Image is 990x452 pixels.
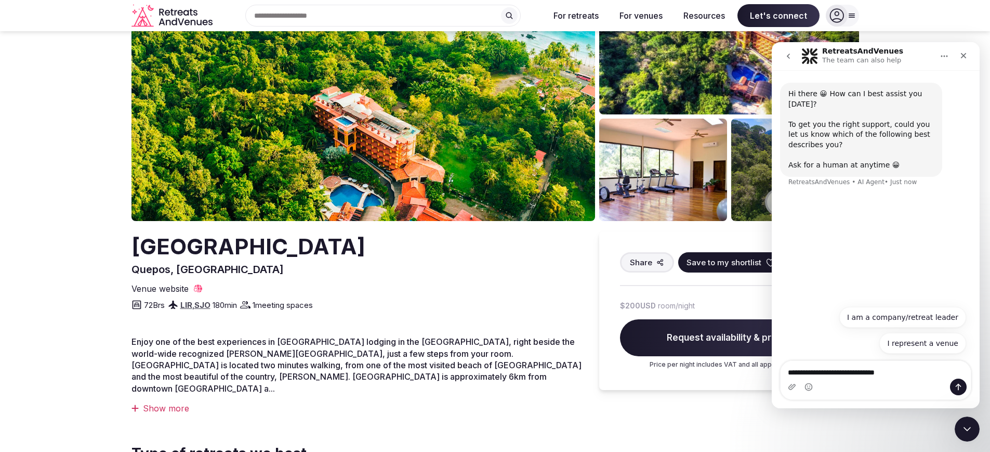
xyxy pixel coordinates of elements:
[772,42,980,408] iframe: Intercom live chat
[194,300,210,310] a: SJO
[131,403,587,414] div: Show more
[678,252,784,273] button: Save to my shortlist
[658,301,695,311] span: room/night
[131,231,365,262] h2: [GEOGRAPHIC_DATA]
[687,257,761,268] span: Save to my shortlist
[144,300,165,311] span: 72 Brs
[620,319,838,357] span: Request availability & pricing
[253,300,313,311] span: 1 meeting spaces
[765,188,854,216] button: View all photos
[611,4,671,27] button: For venues
[675,4,733,27] button: Resources
[545,4,607,27] button: For retreats
[180,300,210,311] div: ,
[630,257,652,268] span: Share
[131,337,582,394] span: Enjoy one of the best experiences in [GEOGRAPHIC_DATA] lodging in the [GEOGRAPHIC_DATA], right be...
[131,283,203,294] a: Venue website
[955,417,980,442] iframe: Intercom live chat
[599,119,727,221] img: Venue gallery photo
[620,360,838,369] p: Price per night includes VAT and all applicable fees
[131,4,215,28] a: Visit the homepage
[620,252,674,273] button: Share
[737,4,820,27] span: Let's connect
[131,4,215,28] svg: Retreats and Venues company logo
[731,119,859,221] img: Venue gallery photo
[131,283,189,294] span: Venue website
[180,300,192,310] a: LIR
[131,263,284,276] span: Quepos, [GEOGRAPHIC_DATA]
[620,301,656,311] span: $200 USD
[213,300,237,311] span: 180 min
